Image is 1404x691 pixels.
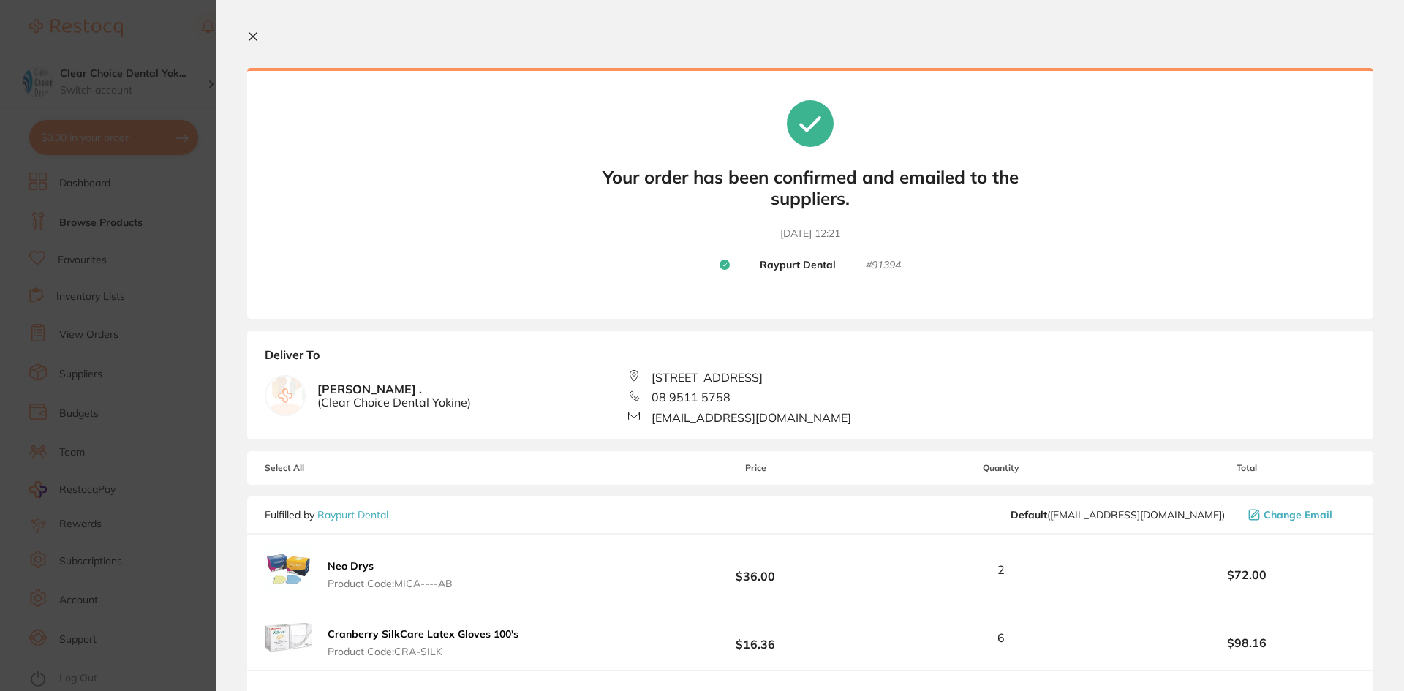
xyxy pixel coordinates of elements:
[1138,568,1356,581] b: $72.00
[265,348,1356,370] b: Deliver To
[265,546,312,593] img: bGF4NXZ3ag
[317,508,388,521] a: Raypurt Dental
[1011,509,1225,521] span: orders@raypurtdental.com.au
[1244,508,1356,521] button: Change Email
[328,559,374,573] b: Neo Drys
[1138,636,1356,649] b: $98.16
[1138,463,1356,473] span: Total
[1264,509,1332,521] span: Change Email
[646,463,864,473] span: Price
[1011,508,1047,521] b: Default
[997,563,1005,576] span: 2
[652,371,763,384] span: [STREET_ADDRESS]
[760,259,836,272] b: Raypurt Dental
[865,463,1138,473] span: Quantity
[265,463,411,473] span: Select All
[265,622,312,654] img: OGJlMHE4eQ
[591,167,1030,209] b: Your order has been confirmed and emailed to the suppliers.
[328,646,518,657] span: Product Code: CRA-SILK
[866,259,901,272] small: # 91394
[265,376,305,415] img: empty.jpg
[328,578,453,589] span: Product Code: MICA----AB
[652,390,731,404] span: 08 9511 5758
[265,509,388,521] p: Fulfilled by
[317,396,471,409] span: ( Clear Choice Dental Yokine )
[997,631,1005,644] span: 6
[328,627,518,641] b: Cranberry SilkCare Latex Gloves 100's
[652,411,851,424] span: [EMAIL_ADDRESS][DOMAIN_NAME]
[646,556,864,584] b: $36.00
[323,559,457,590] button: Neo Drys Product Code:MICA----AB
[646,624,864,652] b: $16.36
[323,627,523,658] button: Cranberry SilkCare Latex Gloves 100's Product Code:CRA-SILK
[317,382,471,409] b: [PERSON_NAME] .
